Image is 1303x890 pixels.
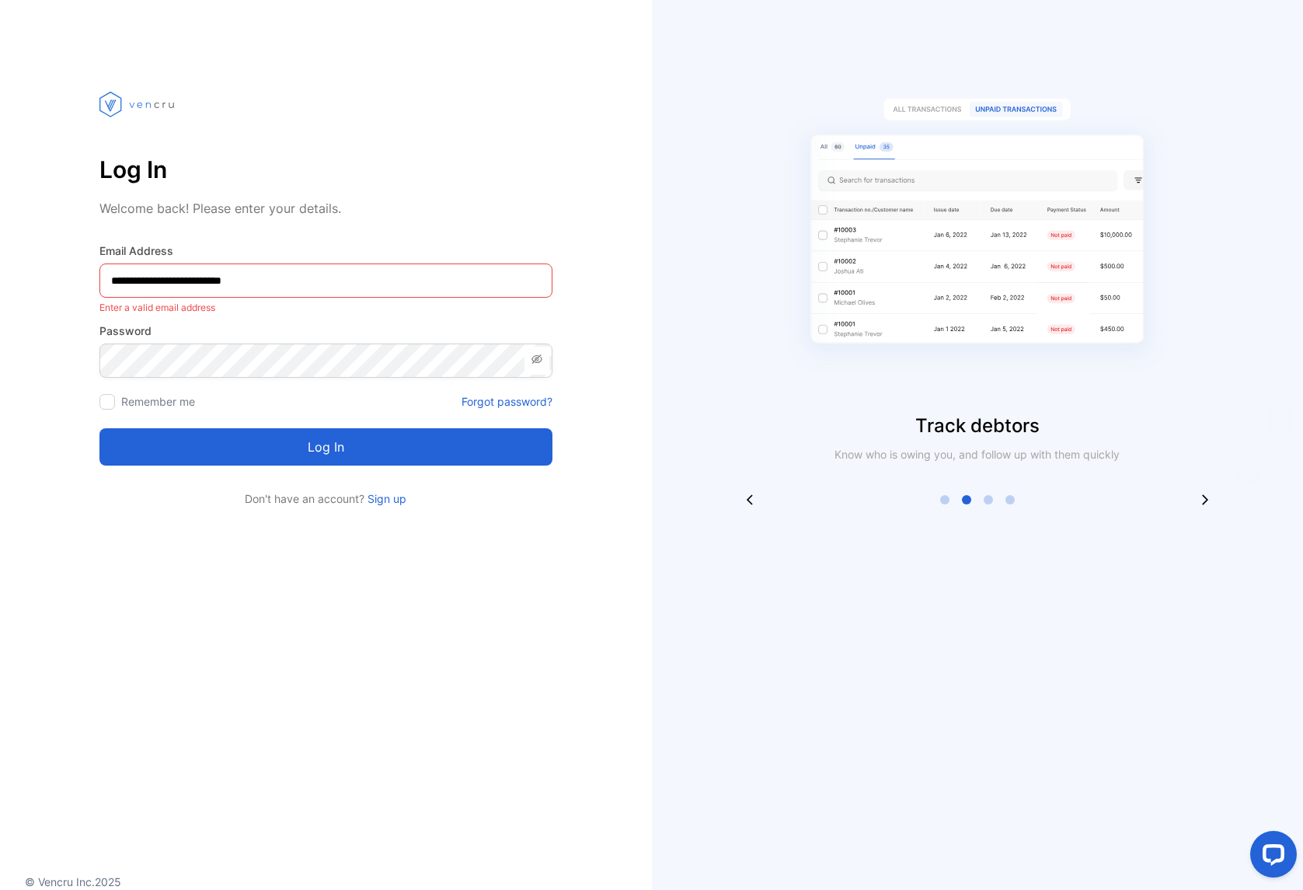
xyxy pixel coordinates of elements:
[1238,825,1303,890] iframe: LiveChat chat widget
[364,492,406,505] a: Sign up
[99,428,552,466] button: Log in
[783,62,1172,412] img: slider image
[99,323,552,339] label: Password
[99,199,552,218] p: Welcome back! Please enter your details.
[99,151,552,188] p: Log In
[99,243,552,259] label: Email Address
[828,446,1127,462] p: Know who is owing you, and follow up with them quickly
[121,395,195,408] label: Remember me
[99,490,552,507] p: Don't have an account?
[462,393,552,410] a: Forgot password?
[99,298,552,318] p: Enter a valid email address
[99,62,177,146] img: vencru logo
